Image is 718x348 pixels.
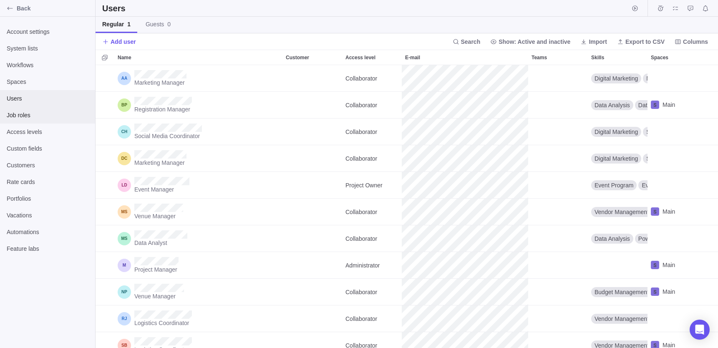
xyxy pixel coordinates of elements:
[342,50,402,65] div: Access level
[638,101,699,109] span: Database Management
[588,252,647,279] div: Skills
[114,119,282,145] div: Name
[342,65,402,92] div: Access level
[528,199,588,225] div: Teams
[402,119,528,145] div: E-mail
[642,181,712,189] span: Event Performance Metrics
[683,38,708,46] span: Columns
[345,74,377,83] span: Collaborator
[17,4,92,13] span: Back
[528,92,588,119] div: Teams
[402,252,528,279] div: E-mail
[114,50,282,65] div: Name
[7,245,88,253] span: Feature labs
[588,145,647,172] div: Skills
[685,6,696,13] a: Approval requests
[345,101,377,109] span: Collaborator
[405,53,420,62] span: E-mail
[7,78,88,86] span: Spaces
[7,194,88,203] span: Portfolios
[528,279,588,305] div: Teams
[588,172,647,198] div: Event Program, Event Performance Metrics, Post-Event Evaluation
[102,3,127,14] h2: Users
[342,172,402,198] div: Project Owner
[647,199,707,225] div: Main
[342,225,402,252] div: Access level
[629,3,641,14] span: Start timer
[647,252,707,278] div: Main
[7,211,88,219] span: Vacations
[700,6,711,13] a: Notifications
[528,50,588,65] div: Teams
[96,17,137,33] a: Regular1
[114,225,282,252] div: Name
[402,65,528,92] div: E-mail
[588,92,647,118] div: Data Analysis, Database Management, Registration Platform, Registration Management, SQL
[7,161,88,169] span: Customers
[647,50,707,65] div: Spaces
[449,36,484,48] span: Search
[591,53,604,62] span: Skills
[134,212,183,220] span: Venue Manager
[102,20,131,28] span: Regular
[588,279,647,305] div: Skills
[282,199,342,225] div: Customer
[647,65,707,92] div: Spaces
[345,208,377,216] span: Collaborator
[7,44,88,53] span: System lists
[647,199,707,225] div: Spaces
[99,52,111,63] span: Selection mode
[282,172,342,199] div: Customer
[342,172,402,199] div: Access level
[134,265,179,274] span: Project Manager
[655,6,666,13] a: Time logs
[647,145,707,172] div: Spaces
[647,92,707,119] div: Spaces
[651,53,668,62] span: Spaces
[342,225,402,252] div: Collaborator
[499,38,570,46] span: Show: Active and inactive
[139,17,177,33] a: Guests0
[595,288,649,296] span: Budget Management
[7,111,88,119] span: Job roles
[670,3,681,14] span: My assignments
[461,38,481,46] span: Search
[345,154,377,163] span: Collaborator
[528,145,588,172] div: Teams
[114,172,282,199] div: Name
[282,92,342,119] div: Customer
[528,119,588,145] div: Teams
[342,279,402,305] div: Access level
[114,145,282,172] div: Name
[134,319,192,327] span: Logistics Coordinator
[647,279,707,305] div: Spaces
[7,178,88,186] span: Rate cards
[690,320,710,340] div: Open Intercom Messenger
[345,261,380,270] span: Administrator
[588,225,647,252] div: Data Analysis, Power BI, Python, SQL, Data Visualization, Statistical Analysis, Data Mining
[402,199,528,225] div: E-mail
[402,145,528,172] div: E-mail
[345,315,377,323] span: Collaborator
[588,119,647,145] div: Skills
[342,199,402,225] div: Access level
[528,225,588,252] div: Teams
[342,252,402,278] div: Administrator
[342,65,402,91] div: Collaborator
[7,61,88,69] span: Workflows
[134,159,186,167] span: Marketing Manager
[7,128,88,136] span: Access levels
[114,199,282,225] div: Name
[342,92,402,119] div: Access level
[663,261,675,269] span: Main
[588,199,647,225] div: Vendor Management, Budget Management, Venue Selection, Venue Operations, Safety and Compliance
[588,92,647,119] div: Skills
[96,65,718,348] div: grid
[670,6,681,13] a: My assignments
[588,199,647,225] div: Skills
[532,53,547,62] span: Teams
[345,235,377,243] span: Collaborator
[127,21,131,28] span: 1
[588,65,647,92] div: Skills
[345,181,383,189] span: Project Owner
